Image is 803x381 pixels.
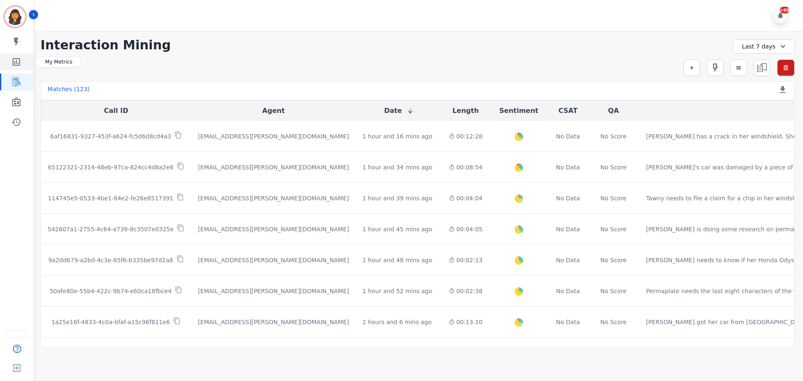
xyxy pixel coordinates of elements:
div: Matches ( 123 ) [48,85,90,97]
div: [EMAIL_ADDRESS][PERSON_NAME][DOMAIN_NAME] [198,318,349,326]
div: 00:02:38 [449,287,483,295]
button: Date [384,106,414,116]
div: No Score [601,318,627,326]
p: 1a25e16f-4833-4c0a-bfaf-a15c96f811e6 [51,318,170,326]
div: No Score [601,287,627,295]
div: 1 hour and 39 mins ago [362,194,432,202]
div: No Score [601,256,627,264]
div: 00:13:10 [449,318,483,326]
div: 00:08:54 [449,163,483,171]
div: No Score [601,225,627,233]
p: 50afe80e-55b4-422c-9b74-e60ca18fbce4 [50,287,172,295]
p: 9a2dd679-a2bd-4c3e-85f6-b335be97d2a8 [48,256,173,264]
div: No Data [555,132,581,141]
div: No Data [555,163,581,171]
div: +99 [780,7,789,13]
button: CSAT [558,106,578,116]
button: QA [608,106,619,116]
button: Agent [262,106,285,116]
p: 114745e5-0533-4be1-84e2-fe26e8517391 [48,194,174,202]
div: [EMAIL_ADDRESS][PERSON_NAME][DOMAIN_NAME] [198,225,349,233]
div: [EMAIL_ADDRESS][PERSON_NAME][DOMAIN_NAME] [198,256,349,264]
div: 00:02:13 [449,256,483,264]
button: Call ID [104,106,128,116]
img: Bordered avatar [5,7,25,27]
div: No Data [555,318,581,326]
div: [EMAIL_ADDRESS][PERSON_NAME][DOMAIN_NAME] [198,163,349,171]
button: Length [453,106,479,116]
div: 1 hour and 34 mins ago [362,163,432,171]
div: [EMAIL_ADDRESS][PERSON_NAME][DOMAIN_NAME] [198,132,349,141]
div: [EMAIL_ADDRESS][PERSON_NAME][DOMAIN_NAME] [198,194,349,202]
div: No Data [555,256,581,264]
div: No Data [555,194,581,202]
div: No Score [601,194,627,202]
div: No Data [555,287,581,295]
p: 6af16831-9327-453f-a624-fc5d6d8cd4a3 [50,132,171,141]
div: No Score [601,132,627,141]
div: 1 hour and 48 mins ago [362,256,432,264]
p: 65122321-2314-48eb-97ca-824cc4d8a2e8 [48,163,173,171]
div: 1 hour and 45 mins ago [362,225,432,233]
p: 542607a1-2755-4c64-a739-8c3507e0325e [48,225,174,233]
div: 1 hour and 16 mins ago [362,132,432,141]
div: 00:12:28 [449,132,483,141]
div: No Score [601,163,627,171]
div: 1 hour and 52 mins ago [362,287,432,295]
div: 00:04:04 [449,194,483,202]
button: Sentiment [499,106,538,116]
div: 2 hours and 6 mins ago [362,318,432,326]
h1: Interaction Mining [41,38,171,53]
div: [EMAIL_ADDRESS][PERSON_NAME][DOMAIN_NAME] [198,287,349,295]
div: No Data [555,225,581,233]
div: 00:04:05 [449,225,483,233]
div: Last 7 days [733,39,795,54]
